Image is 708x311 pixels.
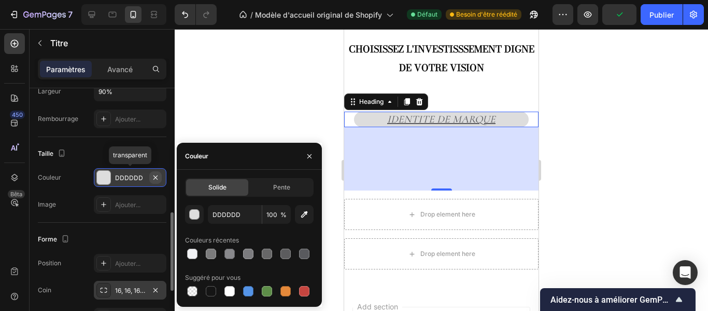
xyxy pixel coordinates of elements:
[46,65,86,74] font: Paramètres
[38,173,61,181] font: Couleur
[175,4,217,25] div: Annuler/Rétablir
[673,260,698,285] div: Ouvrir Intercom Messenger
[115,260,140,267] font: Ajouter...
[115,287,149,294] font: 16, 16, 16, 16
[38,115,78,123] font: Rembourrage
[10,191,22,198] font: Bêta
[250,10,253,19] font: /
[94,82,166,101] input: Auto
[38,150,53,157] font: Taille
[185,236,239,244] font: Couleurs récentes
[641,4,683,25] button: Publier
[9,272,58,283] span: Add section
[550,295,685,305] font: Aidez-nous à améliorer GemPages !
[12,111,23,118] font: 450
[273,183,290,191] font: Pente
[185,152,208,160] font: Couleur
[50,38,68,48] font: Titre
[38,87,61,95] font: Largeur
[649,10,674,19] font: Publier
[38,286,51,294] font: Coin
[208,183,226,191] font: Solide
[68,9,73,20] font: 7
[107,65,133,74] font: Avancé
[255,10,382,19] font: Modèle d'accueil original de Shopify
[208,205,262,224] input: Par exemple : FFFFFF
[38,200,56,208] font: Image
[185,274,240,281] font: Suggéré pour vous
[550,293,685,306] button: Afficher l'enquête - Aidez-nous à améliorer GemPages !
[115,201,140,209] font: Ajouter...
[344,29,539,311] iframe: Zone de conception
[115,174,143,182] font: DDDDDD
[38,235,57,243] font: Forme
[456,10,517,18] font: Besoin d'être réédité
[4,4,77,25] button: 7
[50,37,162,49] p: Titre
[280,211,287,219] font: %
[115,115,140,123] font: Ajouter...
[38,259,61,267] font: Position
[417,10,437,18] font: Défaut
